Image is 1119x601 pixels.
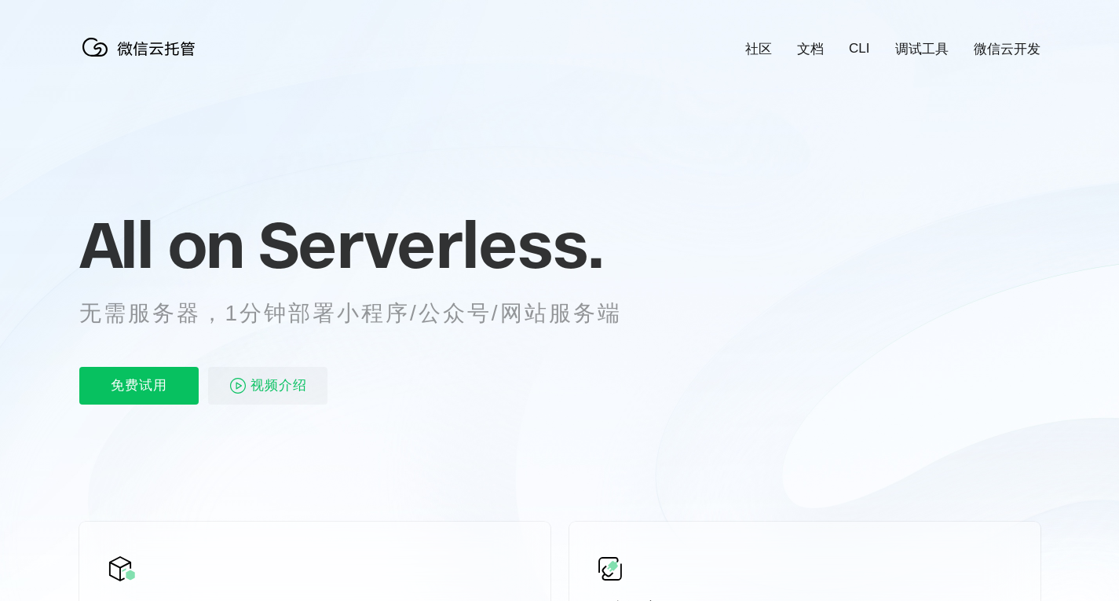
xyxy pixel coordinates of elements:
span: 视频介绍 [250,367,307,405]
a: 社区 [745,40,772,58]
span: Serverless. [258,205,603,284]
p: 免费试用 [79,367,199,405]
a: 微信云开发 [974,40,1040,58]
img: 微信云托管 [79,31,205,63]
span: All on [79,205,243,284]
a: 文档 [797,40,824,58]
a: 微信云托管 [79,52,205,65]
a: 调试工具 [895,40,949,58]
p: 无需服务器，1分钟部署小程序/公众号/网站服务端 [79,298,651,329]
a: CLI [849,41,869,57]
img: video_play.svg [229,376,247,395]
